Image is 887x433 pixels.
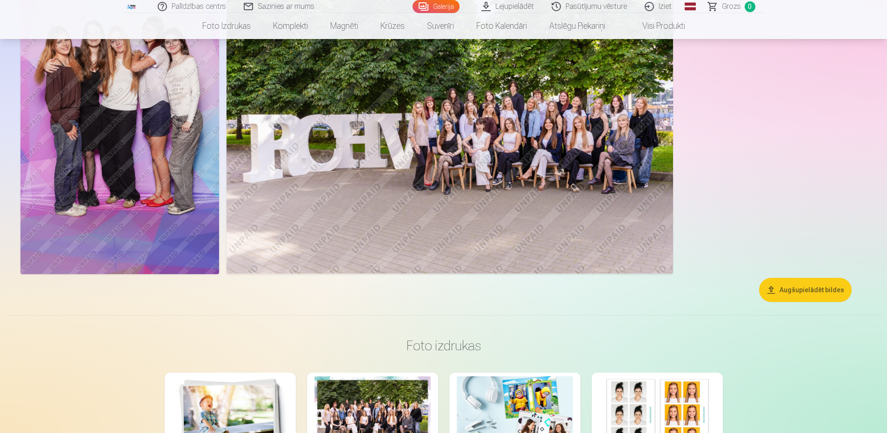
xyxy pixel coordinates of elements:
a: Suvenīri [416,13,465,39]
button: Augšupielādēt bildes [759,278,852,302]
span: Grozs [722,1,741,12]
span: 0 [745,1,755,12]
a: Komplekti [262,13,319,39]
a: Visi produkti [616,13,696,39]
h3: Foto izdrukas [172,337,715,354]
img: /fa1 [127,4,137,9]
a: Atslēgu piekariņi [538,13,616,39]
a: Krūzes [369,13,416,39]
a: Foto kalendāri [465,13,538,39]
a: Magnēti [319,13,369,39]
a: Foto izdrukas [191,13,262,39]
